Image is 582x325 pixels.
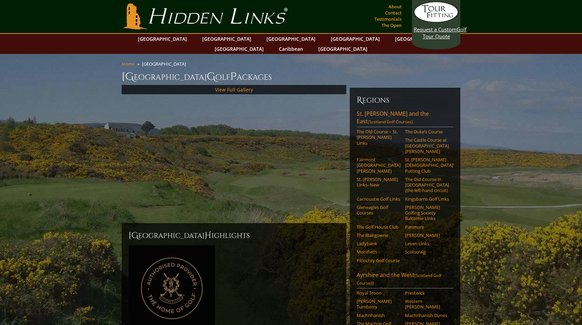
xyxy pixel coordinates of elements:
[122,61,134,67] a: Home
[405,204,449,221] a: [PERSON_NAME] Golfing Society Balcomie Links
[405,290,449,296] a: Prestwick
[207,70,215,84] span: G
[414,26,457,33] span: Request a Custom
[368,119,413,125] span: (Scotland Golf Courses)
[357,290,401,296] a: Royal Troon
[405,249,449,255] a: Scotscraig
[405,298,449,310] a: Western [PERSON_NAME]
[405,157,449,174] a: St. [PERSON_NAME] [DEMOGRAPHIC_DATA]’ Putting Club
[357,273,441,286] span: (Scotland Golf Courses)
[230,70,237,84] span: P
[357,95,453,106] h6: Regions
[383,8,403,18] a: Contact
[327,34,383,44] a: [GEOGRAPHIC_DATA]
[211,44,267,54] a: [GEOGRAPHIC_DATA]
[357,313,401,318] a: Machrihanish
[380,20,403,30] a: The Open
[122,70,460,84] h1: [GEOGRAPHIC_DATA] olf ackages
[142,61,189,67] li: [GEOGRAPHIC_DATA]
[215,86,253,93] a: View Full Gallery
[357,249,401,255] a: Monifieth
[357,258,401,263] a: Pitlochry Golf Course
[387,2,403,11] a: About
[357,298,401,310] a: [PERSON_NAME] Turnberry
[405,176,449,193] a: The Old Course in [GEOGRAPHIC_DATA] (the left-hand circuit)
[405,241,449,246] a: Leven Links
[357,196,401,202] a: Carnoustie Golf Links
[315,44,371,54] a: [GEOGRAPHIC_DATA]
[405,232,449,238] a: [PERSON_NAME]
[275,44,307,54] a: Caribbean
[205,230,212,241] span: H
[129,230,339,241] h2: [GEOGRAPHIC_DATA] ighlights
[199,34,255,44] a: [GEOGRAPHIC_DATA]
[414,2,459,40] a: Request a CustomGolf Tour Quote
[405,137,449,154] a: The Castle Course at [GEOGRAPHIC_DATA][PERSON_NAME]
[357,129,401,146] a: The Old Course – St. [PERSON_NAME] Links
[405,196,449,202] a: Kingsbarns Golf Links
[357,232,401,238] a: The Blairgowrie
[357,241,401,246] a: Ladybank
[134,34,190,44] a: [GEOGRAPHIC_DATA]
[263,34,319,44] a: [GEOGRAPHIC_DATA]
[357,204,401,216] a: Gleneagles Golf Courses
[392,34,448,44] a: [GEOGRAPHIC_DATA]
[357,110,453,127] a: St. [PERSON_NAME] and the East(Scotland Golf Courses)
[357,157,401,174] a: Fairmont [GEOGRAPHIC_DATA][PERSON_NAME]
[373,14,403,24] a: Testimonials
[357,271,453,288] a: Ayrshire and the West(Scotland Golf Courses)
[405,129,449,134] a: The Duke’s Course
[357,176,401,188] a: St. [PERSON_NAME] Links–New
[405,224,449,230] a: Panmure
[357,224,401,230] a: The Golf House Club
[405,313,449,318] a: Machrihanish Dunes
